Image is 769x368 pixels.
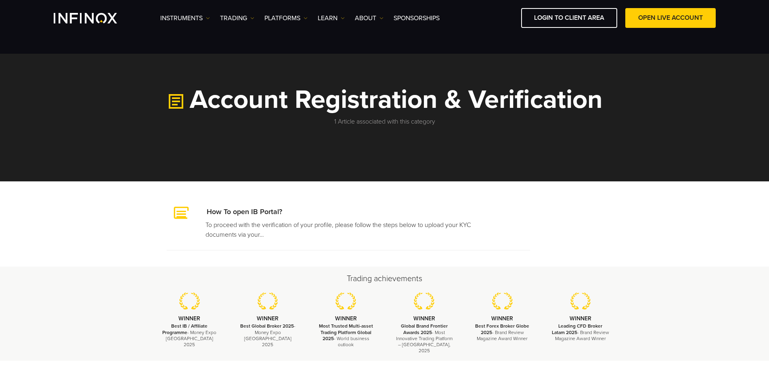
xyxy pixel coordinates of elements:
[413,315,435,322] strong: WINNER
[257,315,279,322] strong: WINNER
[317,323,375,348] p: - World business outlook
[355,13,383,23] a: ABOUT
[151,117,619,126] p: 1 Article associated with this category
[395,323,453,354] p: - Most Innovative Trading Platform – [GEOGRAPHIC_DATA], 2025
[625,8,716,28] a: OPEN LIVE ACCOUNT
[491,315,513,322] strong: WINNER
[178,315,200,322] strong: WINNER
[54,13,136,23] a: INFINOX Logo
[475,323,529,335] strong: Best Forex Broker Globe 2025
[161,323,219,348] p: - Money Expo [GEOGRAPHIC_DATA] 2025
[473,323,531,342] p: - Brand Review Magazine Award Winner
[264,13,308,23] a: PLATFORMS
[318,13,345,23] a: Learn
[570,315,591,322] strong: WINNER
[552,323,603,335] strong: Leading CFD Broker Latam 2025
[521,8,617,28] a: LOGIN TO CLIENT AREA
[551,323,610,342] p: - Brand Review Magazine Award Winner
[205,220,491,240] p: To proceed with the verification of your profile, please follow the steps below to upload your KY...
[151,273,619,284] h2: Trading achievements
[240,323,294,329] strong: Best Global Broker 2025
[173,207,282,216] a: How To open IB Portal?
[160,13,210,23] a: Instruments
[319,323,373,341] strong: Most Trusted Multi-asset Trading Platform Global 2025
[394,13,440,23] a: SPONSORSHIPS
[151,86,619,114] h1: Account Registration & Verification
[162,323,207,335] strong: Best IB / Affiliate Programme
[239,323,297,348] p: - Money Expo [GEOGRAPHIC_DATA] 2025
[335,315,357,322] strong: WINNER
[220,13,254,23] a: TRADING
[401,323,448,335] strong: Global Brand Frontier Awards 2025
